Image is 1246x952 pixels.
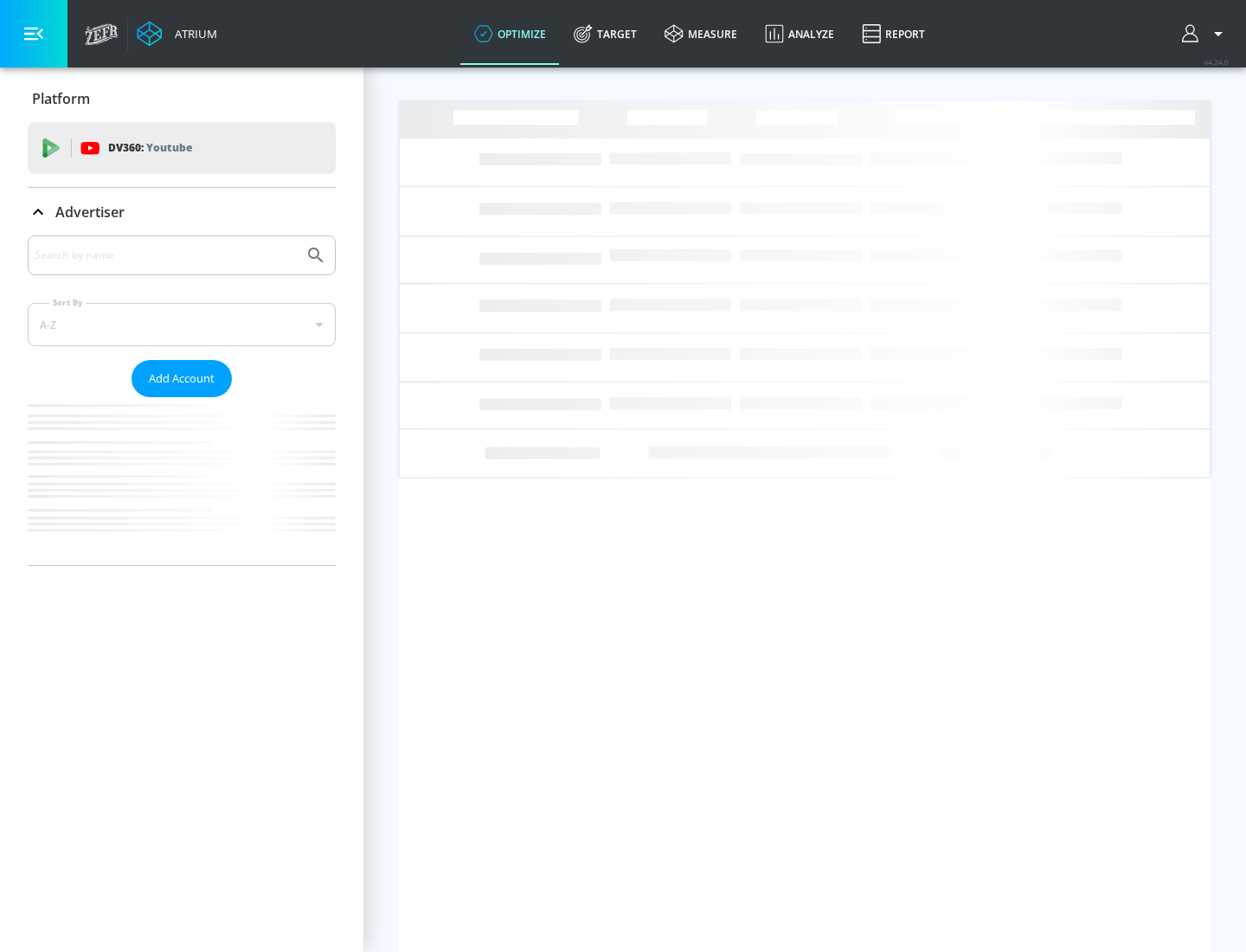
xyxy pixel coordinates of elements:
a: Report [848,3,939,65]
p: Platform [32,89,90,108]
nav: list of Advertiser [28,397,336,565]
a: Atrium [137,21,217,47]
div: A-Z [28,303,336,346]
div: Advertiser [28,188,336,236]
a: measure [651,3,751,65]
label: Sort By [49,297,87,308]
p: Advertiser [55,203,125,222]
div: DV360: Youtube [28,122,336,174]
p: Youtube [146,138,192,157]
div: Advertiser [28,235,336,565]
div: Platform [28,74,336,123]
div: Atrium [168,26,217,42]
button: Add Account [132,360,232,397]
p: DV360: [108,138,192,158]
a: optimize [460,3,560,65]
a: Analyze [751,3,848,65]
span: Add Account [149,369,215,389]
input: Search by name [35,244,297,267]
span: v 4.24.0 [1204,57,1229,67]
a: Target [560,3,651,65]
